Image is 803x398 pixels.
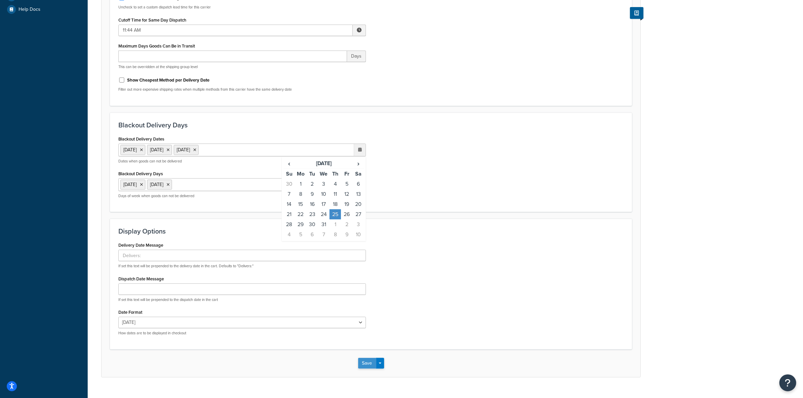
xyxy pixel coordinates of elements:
td: 3 [353,219,364,229]
td: 2 [307,179,318,189]
a: Help Docs [5,3,83,16]
li: [DATE] [120,145,145,155]
span: [DATE] [123,181,137,188]
td: 4 [329,179,341,189]
li: [DATE] [147,145,172,155]
p: If set this text will be prepended to the delivery date in the cart. Defaults to "Delivers:" [118,264,366,269]
span: [DATE] [150,181,163,188]
td: 8 [329,229,341,240]
td: 14 [283,199,295,209]
td: 5 [295,229,306,240]
td: 11 [329,189,341,199]
label: Show Cheapest Method per Delivery Date [127,77,209,83]
label: Date Format [118,310,142,315]
th: Th [329,169,341,179]
td: 20 [353,199,364,209]
td: 16 [307,199,318,209]
td: 1 [295,179,306,189]
td: 30 [283,179,295,189]
label: Dispatch Date Message [118,276,164,281]
label: Delivery Date Message [118,243,163,248]
td: 10 [353,229,364,240]
td: 6 [353,179,364,189]
td: 10 [318,189,329,199]
th: Su [283,169,295,179]
th: Mo [295,169,306,179]
td: 21 [283,209,295,219]
td: 6 [307,229,318,240]
td: 25 [329,209,341,219]
td: 28 [283,219,295,229]
td: 18 [329,199,341,209]
p: Filter out more expensive shipping rates when multiple methods from this carrier have the same de... [118,87,366,92]
td: 2 [341,219,352,229]
td: 24 [318,209,329,219]
td: 9 [341,229,352,240]
th: We [318,169,329,179]
label: Cutoff Time for Same Day Dispatch [118,18,186,23]
td: 29 [295,219,306,229]
td: 30 [307,219,318,229]
p: Uncheck to set a custom dispatch lead time for this carrier [118,5,366,10]
label: Maximum Days Goods Can Be in Transit [118,43,195,49]
input: Delivers: [118,250,366,261]
label: Blackout Delivery Days [118,171,163,176]
td: 19 [341,199,352,209]
span: Help Docs [19,7,40,12]
button: Show Help Docs [630,7,643,19]
td: 27 [353,209,364,219]
label: Blackout Delivery Dates [118,136,164,142]
td: 17 [318,199,329,209]
td: 8 [295,189,306,199]
td: 15 [295,199,306,209]
td: 12 [341,189,352,199]
p: How dates are to be displayed in checkout [118,331,366,336]
td: 1 [329,219,341,229]
td: 7 [318,229,329,240]
button: Open Resource Center [779,374,796,391]
h3: Blackout Delivery Days [118,121,624,129]
td: 31 [318,219,329,229]
td: 5 [341,179,352,189]
td: 23 [307,209,318,219]
p: If set this text will be prepended to the dispatch date in the cart [118,297,366,302]
th: [DATE] [295,158,352,169]
th: Sa [353,169,364,179]
td: 26 [341,209,352,219]
td: 3 [318,179,329,189]
td: 22 [295,209,306,219]
h3: Display Options [118,227,624,235]
span: › [353,159,364,168]
p: Dates when goods can not be delivered [118,159,366,164]
span: Days [347,51,366,62]
button: Save [358,358,376,369]
li: [DATE] [174,145,199,155]
span: ‹ [284,159,294,168]
td: 4 [283,229,295,240]
td: 13 [353,189,364,199]
th: Tu [307,169,318,179]
p: Days of week when goods can not be delivered [118,193,366,198]
td: 9 [307,189,318,199]
p: This can be overridden at the shipping group level [118,64,366,69]
td: 7 [283,189,295,199]
th: Fr [341,169,352,179]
